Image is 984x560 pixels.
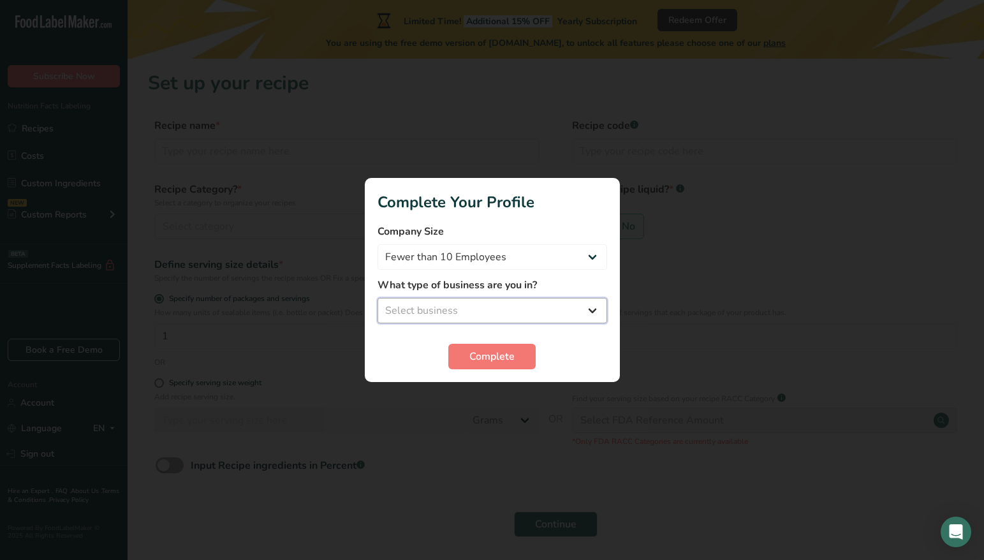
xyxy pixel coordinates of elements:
label: What type of business are you in? [378,277,607,293]
span: Complete [469,349,515,364]
div: Open Intercom Messenger [941,517,971,547]
label: Company Size [378,224,607,239]
button: Complete [448,344,536,369]
h1: Complete Your Profile [378,191,607,214]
